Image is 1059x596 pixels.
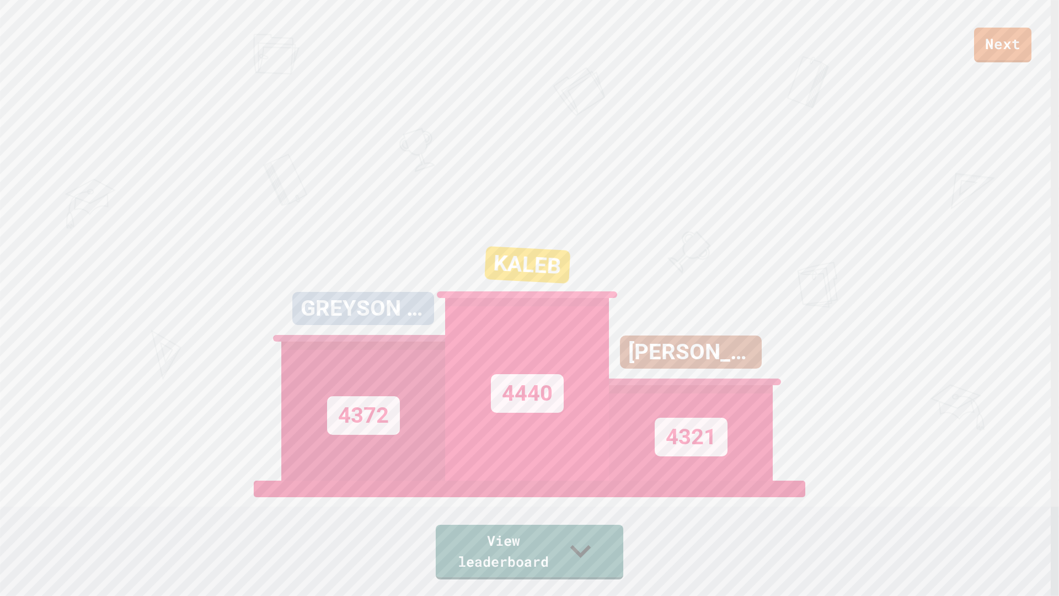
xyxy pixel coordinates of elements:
div: 4440 [491,374,564,413]
a: Next [974,28,1031,62]
a: View leaderboard [436,525,623,579]
div: 4321 [655,418,728,456]
div: KALEB [484,246,570,284]
div: 4372 [327,396,400,435]
div: GREYSON JANDAAA [292,292,434,325]
div: [PERSON_NAME] [620,336,762,369]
